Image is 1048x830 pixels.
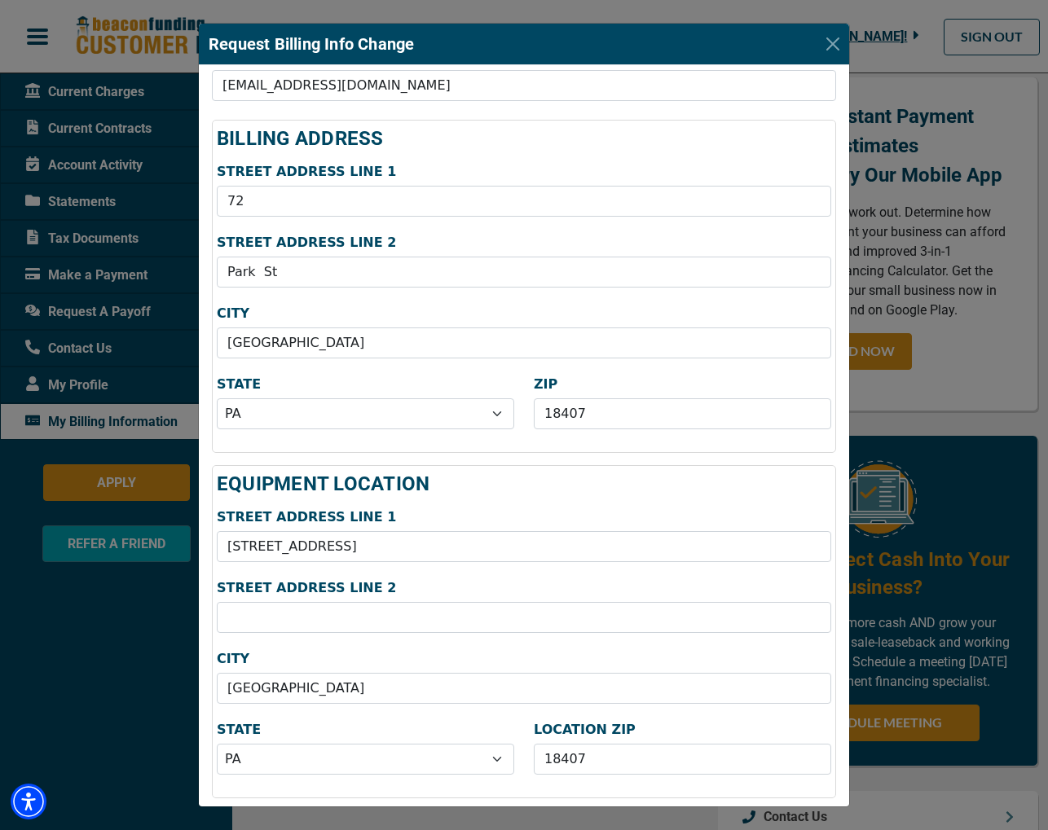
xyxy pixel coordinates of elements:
label: STREET ADDRESS LINE 2 [217,235,831,250]
h4: EQUIPMENT LOCATION [217,470,831,498]
label: CITY [217,652,831,666]
label: STATE [217,377,514,392]
label: ZIP [534,377,831,392]
label: STREET ADDRESS LINE 2 [217,581,831,595]
div: Accessibility Menu [11,784,46,819]
label: STREET ADDRESS LINE 1 [217,165,831,179]
label: STATE [217,722,514,737]
button: Close [820,31,846,57]
label: CITY [217,306,831,321]
h4: BILLING ADDRESS [217,125,831,152]
label: LOCATION ZIP [534,722,831,737]
h5: Request Billing Info Change [209,32,414,56]
label: STREET ADDRESS LINE 1 [217,510,831,525]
